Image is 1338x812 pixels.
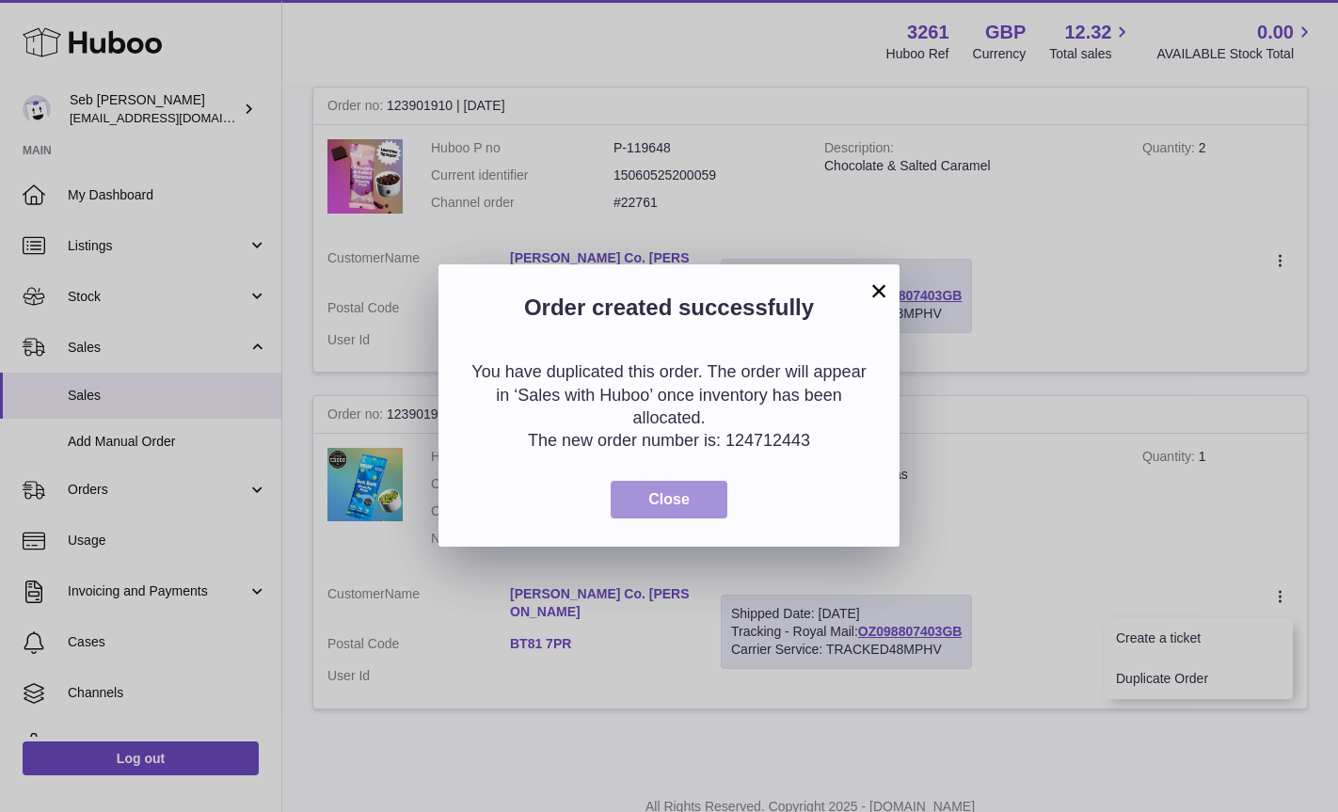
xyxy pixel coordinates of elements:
button: Close [611,481,727,519]
p: You have duplicated this order. The order will appear in ‘Sales with Huboo’ once inventory has be... [467,360,871,429]
h2: Order created successfully [467,293,871,332]
span: Close [648,491,690,507]
button: × [868,279,890,302]
p: The new order number is: 124712443 [467,429,871,452]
